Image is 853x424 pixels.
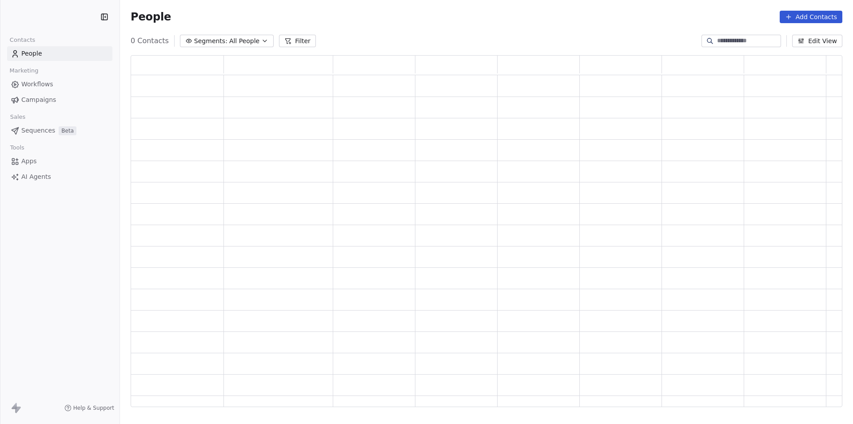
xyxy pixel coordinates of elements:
span: Beta [59,126,76,135]
span: People [131,10,171,24]
span: Contacts [6,33,39,47]
a: People [7,46,112,61]
span: AI Agents [21,172,51,182]
span: Help & Support [73,404,114,412]
span: People [21,49,42,58]
span: Workflows [21,80,53,89]
span: Tools [6,141,28,154]
a: AI Agents [7,170,112,184]
span: Sequences [21,126,55,135]
span: Sales [6,110,29,124]
span: Apps [21,157,37,166]
button: Add Contacts [780,11,842,23]
span: All People [229,36,259,46]
a: Workflows [7,77,112,92]
button: Edit View [792,35,842,47]
span: Marketing [6,64,42,77]
a: Help & Support [64,404,114,412]
button: Filter [279,35,316,47]
span: Segments: [194,36,227,46]
span: 0 Contacts [131,36,169,46]
a: Campaigns [7,93,112,107]
a: SequencesBeta [7,123,112,138]
a: Apps [7,154,112,169]
span: Campaigns [21,95,56,105]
